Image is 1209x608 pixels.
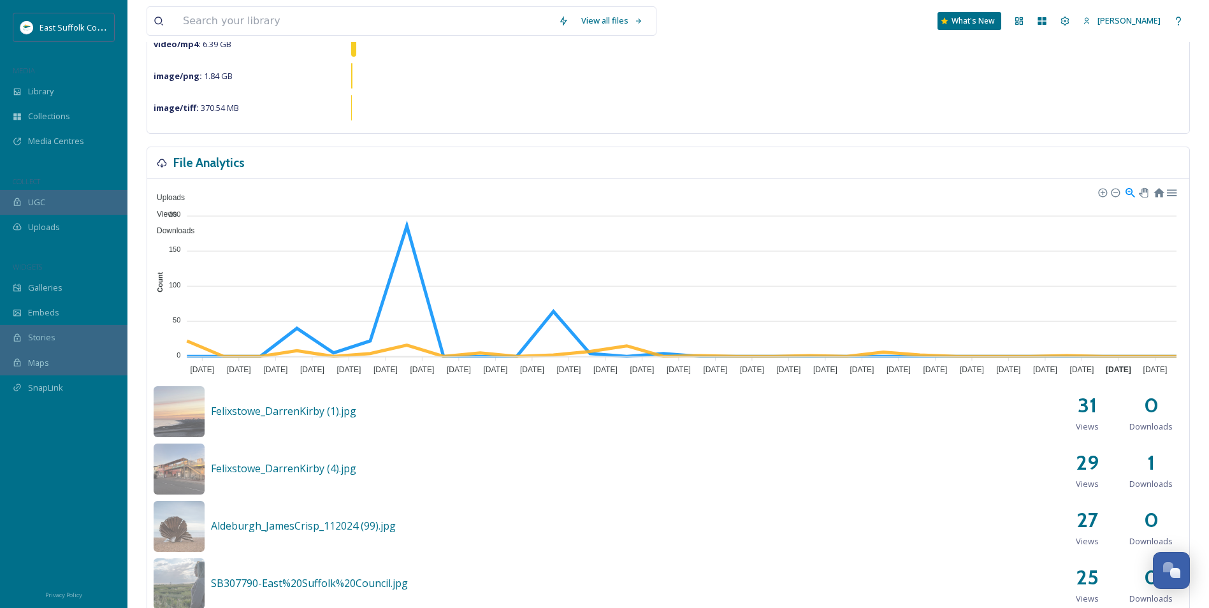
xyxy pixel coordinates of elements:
[1076,562,1099,593] h2: 25
[147,226,194,235] span: Downloads
[154,38,231,50] span: 6.39 GB
[28,357,49,369] span: Maps
[147,210,177,219] span: Views
[1097,187,1106,196] div: Zoom In
[154,386,205,437] img: e2880978-9f8a-4789-acca-9d02345ca030.jpg
[20,21,33,34] img: ESC%20Logo.png
[211,404,356,418] span: Felixstowe_DarrenKirby (1).jpg
[1097,15,1161,26] span: [PERSON_NAME]
[173,154,245,172] h3: File Analytics
[1106,365,1131,374] tspan: [DATE]
[667,365,691,374] tspan: [DATE]
[28,221,60,233] span: Uploads
[813,365,837,374] tspan: [DATE]
[177,7,552,35] input: Search your library
[1153,552,1190,589] button: Open Chat
[1129,535,1173,547] span: Downloads
[1129,478,1173,490] span: Downloads
[483,365,507,374] tspan: [DATE]
[28,382,63,394] span: SnapLink
[1033,365,1057,374] tspan: [DATE]
[211,519,396,533] span: Aldeburgh_JamesCrisp_112024 (99).jpg
[1153,186,1164,197] div: Reset Zoom
[40,21,115,33] span: East Suffolk Council
[960,365,984,374] tspan: [DATE]
[520,365,544,374] tspan: [DATE]
[1110,187,1119,196] div: Zoom Out
[28,85,54,98] span: Library
[190,365,214,374] tspan: [DATE]
[1139,188,1147,196] div: Panning
[173,316,180,324] tspan: 50
[1144,562,1159,593] h2: 0
[211,576,408,590] span: SB307790-East%20Suffolk%20Council.jpg
[1076,505,1098,535] h2: 27
[211,461,356,475] span: Felixstowe_DarrenKirby (4).jpg
[45,586,82,602] a: Privacy Policy
[1129,593,1173,605] span: Downloads
[154,70,233,82] span: 1.84 GB
[337,365,361,374] tspan: [DATE]
[263,365,287,374] tspan: [DATE]
[28,196,45,208] span: UGC
[704,365,728,374] tspan: [DATE]
[13,66,35,75] span: MEDIA
[447,365,471,374] tspan: [DATE]
[1147,447,1155,478] h2: 1
[1076,593,1099,605] span: Views
[177,351,180,359] tspan: 0
[575,8,649,33] a: View all files
[28,331,55,344] span: Stories
[1070,365,1094,374] tspan: [DATE]
[13,262,42,271] span: WIDGETS
[777,365,801,374] tspan: [DATE]
[850,365,874,374] tspan: [DATE]
[1076,421,1099,433] span: Views
[169,210,180,218] tspan: 200
[1144,505,1159,535] h2: 0
[556,365,581,374] tspan: [DATE]
[923,365,948,374] tspan: [DATE]
[887,365,911,374] tspan: [DATE]
[373,365,398,374] tspan: [DATE]
[147,193,185,202] span: Uploads
[300,365,324,374] tspan: [DATE]
[13,177,40,186] span: COLLECT
[154,102,199,113] strong: image/tiff :
[154,38,201,50] strong: video/mp4 :
[28,282,62,294] span: Galleries
[154,501,205,552] img: e7376f7c-a302-4b60-a0ee-da7e7e50330a.jpg
[1078,390,1097,421] h2: 31
[1144,390,1159,421] h2: 0
[1143,365,1168,374] tspan: [DATE]
[28,135,84,147] span: Media Centres
[169,245,180,253] tspan: 150
[997,365,1021,374] tspan: [DATE]
[938,12,1001,30] a: What's New
[28,110,70,122] span: Collections
[1124,186,1135,197] div: Selection Zoom
[169,280,180,288] tspan: 100
[1129,421,1173,433] span: Downloads
[740,365,764,374] tspan: [DATE]
[28,307,59,319] span: Embeds
[45,591,82,599] span: Privacy Policy
[154,444,205,495] img: c05cd98b-8534-4043-a342-746f7758d00b.jpg
[156,272,164,293] text: Count
[410,365,434,374] tspan: [DATE]
[154,102,239,113] span: 370.54 MB
[1076,535,1099,547] span: Views
[630,365,654,374] tspan: [DATE]
[227,365,251,374] tspan: [DATE]
[154,70,202,82] strong: image/png :
[1076,8,1167,33] a: [PERSON_NAME]
[1076,447,1099,478] h2: 29
[1166,186,1176,197] div: Menu
[593,365,618,374] tspan: [DATE]
[1076,478,1099,490] span: Views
